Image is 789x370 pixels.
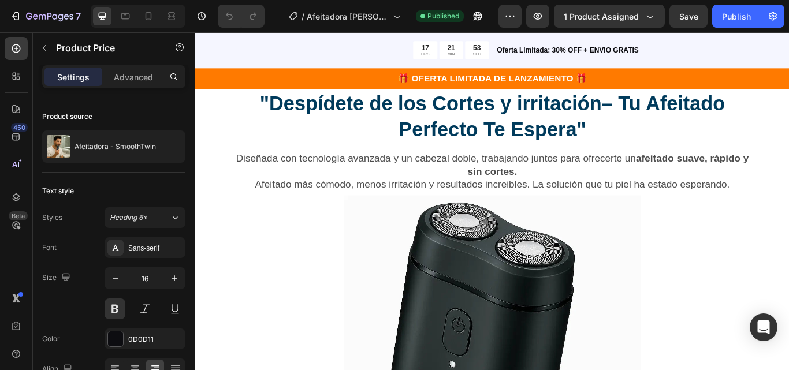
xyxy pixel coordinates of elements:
[218,5,265,28] div: Undo/Redo
[195,32,789,370] iframe: Design area
[42,242,57,253] div: Font
[9,211,28,220] div: Beta
[42,186,74,196] div: Text style
[669,5,708,28] button: Save
[427,11,459,21] span: Published
[42,334,60,344] div: Color
[75,70,617,126] strong: "Despídete de los Cortes y irritación– Tu Afeitado Perfecto Te Espera"
[11,123,28,132] div: 450
[302,10,304,23] span: /
[56,41,154,55] p: Product Price
[76,9,81,23] p: 7
[47,135,70,158] img: product feature img
[128,243,183,253] div: Sans-serif
[237,48,457,59] span: 🎁 OFERTA LIMITADA DE LANZAMIENTO 🎁
[42,212,62,223] div: Styles
[5,5,86,28] button: 7
[110,212,147,223] span: Heading 6*
[105,207,185,228] button: Heading 6*
[47,140,646,185] p: Diseñada con tecnología avanzada y un cabezal doble, trabajando juntos para ofrecerte un Afeitado...
[307,10,388,23] span: Afeitadora [PERSON_NAME] Dos Cabezas
[318,141,646,169] strong: afeitado suave, rápido y sin cortes.
[722,10,751,23] div: Publish
[57,71,90,83] p: Settings
[750,313,777,341] div: Open Intercom Messenger
[554,5,665,28] button: 1 product assigned
[128,334,183,345] div: 0D0D11
[564,10,639,23] span: 1 product assigned
[679,12,698,21] span: Save
[42,111,92,122] div: Product source
[712,5,761,28] button: Publish
[42,270,73,286] div: Size
[75,143,156,151] p: Afeitadora - SmoothTwin
[352,15,692,27] p: Oferta Limitada: 30% OFF + ENVIO GRATIS
[114,71,153,83] p: Advanced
